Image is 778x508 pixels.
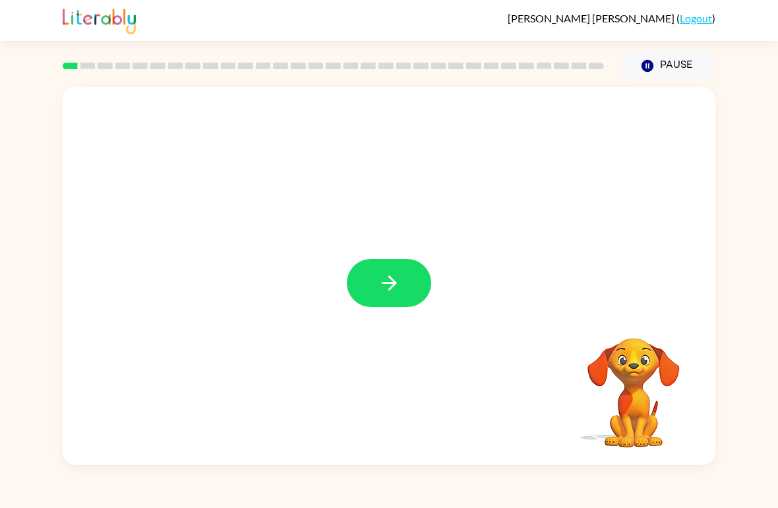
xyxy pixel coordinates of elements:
a: Logout [680,12,712,24]
div: ( ) [508,12,715,24]
video: Your browser must support playing .mp4 files to use Literably. Please try using another browser. [568,318,700,449]
img: Literably [63,5,136,34]
button: Pause [620,51,715,81]
span: [PERSON_NAME] [PERSON_NAME] [508,12,676,24]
